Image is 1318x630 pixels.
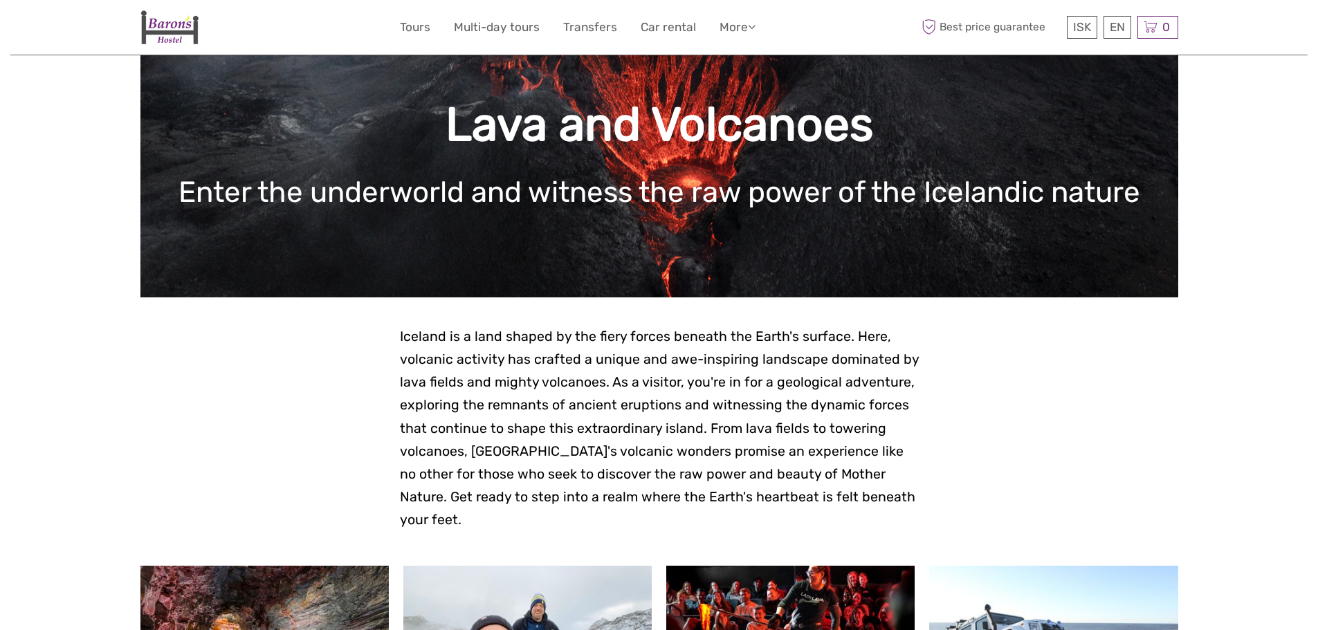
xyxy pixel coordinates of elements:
a: Tours [400,17,430,37]
span: ISK [1073,20,1091,34]
span: Iceland is a land shaped by the fiery forces beneath the Earth's surface. Here, volcanic activity... [400,328,919,528]
span: Best price guarantee [919,16,1063,39]
h1: Enter the underworld and witness the raw power of the Icelandic nature [161,175,1157,210]
span: 0 [1160,20,1172,34]
a: More [720,17,756,37]
a: Transfers [563,17,617,37]
h1: Lava and Volcanoes [161,97,1157,153]
img: 1836-9e372558-0328-4241-90e2-2ceffe36b1e5_logo_small.jpg [140,10,199,44]
div: EN [1104,16,1131,39]
a: Car rental [641,17,696,37]
a: Multi-day tours [454,17,540,37]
